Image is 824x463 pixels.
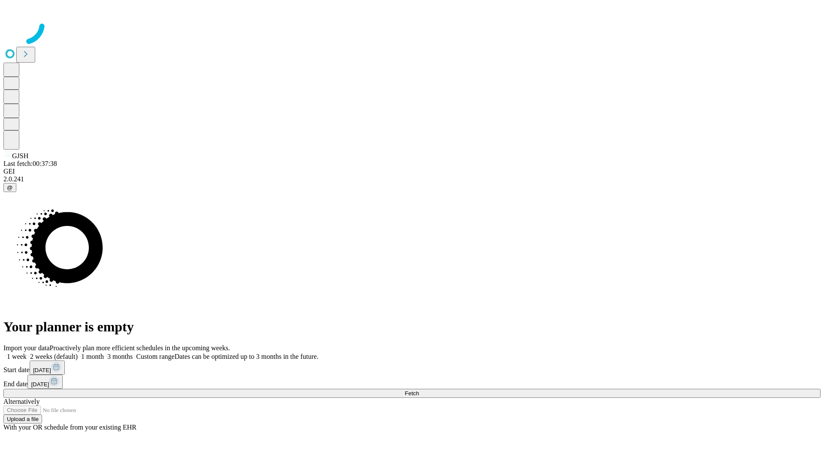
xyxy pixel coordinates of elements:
[3,361,821,375] div: Start date
[175,353,318,360] span: Dates can be optimized up to 3 months in the future.
[27,375,63,389] button: [DATE]
[3,389,821,398] button: Fetch
[3,319,821,335] h1: Your planner is empty
[405,390,419,397] span: Fetch
[30,353,78,360] span: 2 weeks (default)
[3,375,821,389] div: End date
[3,424,136,431] span: With your OR schedule from your existing EHR
[33,367,51,373] span: [DATE]
[3,183,16,192] button: @
[7,184,13,191] span: @
[7,353,27,360] span: 1 week
[3,160,57,167] span: Last fetch: 00:37:38
[3,344,50,352] span: Import your data
[3,415,42,424] button: Upload a file
[3,398,39,405] span: Alternatively
[12,152,28,159] span: GJSH
[107,353,133,360] span: 3 months
[31,381,49,388] span: [DATE]
[3,175,821,183] div: 2.0.241
[30,361,65,375] button: [DATE]
[81,353,104,360] span: 1 month
[50,344,230,352] span: Proactively plan more efficient schedules in the upcoming weeks.
[136,353,174,360] span: Custom range
[3,168,821,175] div: GEI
